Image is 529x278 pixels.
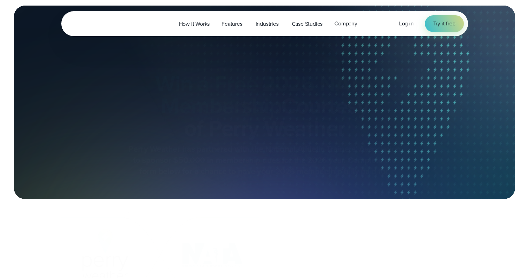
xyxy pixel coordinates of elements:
a: Log in [399,19,414,28]
span: Company [334,19,357,28]
a: Case Studies [286,17,329,31]
a: Try it free [425,15,464,32]
span: How it Works [179,20,210,28]
span: Try it free [433,19,456,28]
a: How it Works [173,17,216,31]
span: Case Studies [292,20,323,28]
span: Features [221,20,242,28]
span: Industries [256,20,279,28]
span: Log in [399,19,414,27]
